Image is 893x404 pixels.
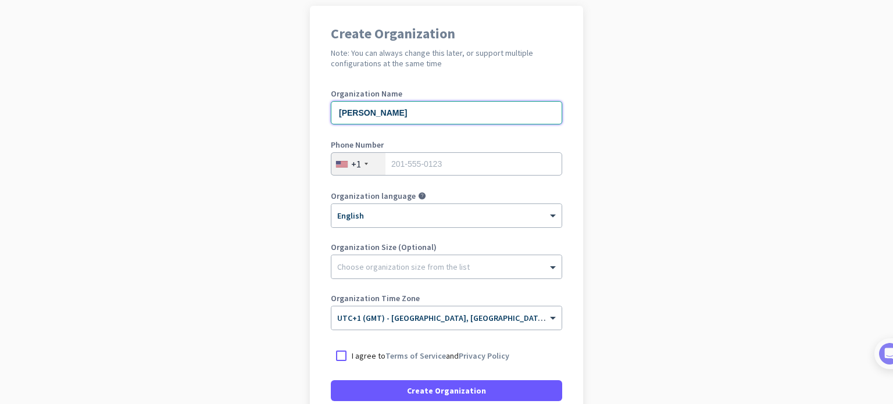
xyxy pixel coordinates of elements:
[331,27,562,41] h1: Create Organization
[331,152,562,176] input: 201-555-0123
[331,48,562,69] h2: Note: You can always change this later, or support multiple configurations at the same time
[331,90,562,98] label: Organization Name
[459,351,509,361] a: Privacy Policy
[331,294,562,302] label: Organization Time Zone
[418,192,426,200] i: help
[352,350,509,362] p: I agree to and
[331,243,562,251] label: Organization Size (Optional)
[351,158,361,170] div: +1
[331,101,562,124] input: What is the name of your organization?
[331,192,416,200] label: Organization language
[407,385,486,396] span: Create Organization
[331,141,562,149] label: Phone Number
[385,351,446,361] a: Terms of Service
[331,380,562,401] button: Create Organization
